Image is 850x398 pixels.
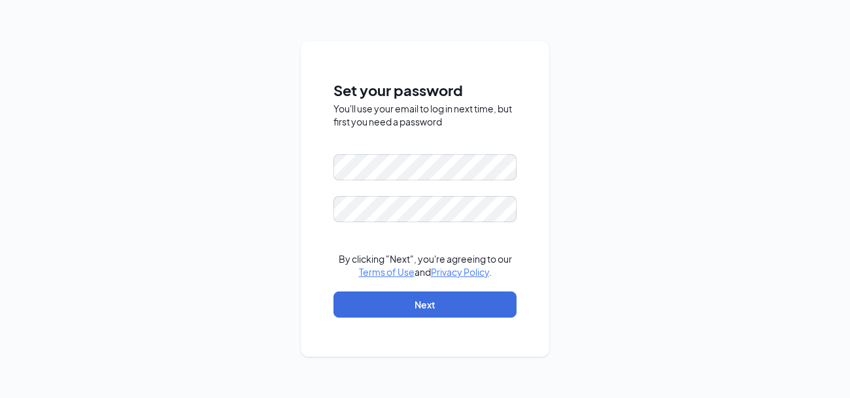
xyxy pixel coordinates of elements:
[333,291,517,318] button: Next
[333,252,517,278] div: By clicking "Next", you're agreeing to our and .
[333,102,517,128] div: You'll use your email to log in next time, but first you need a password
[359,266,415,278] a: Terms of Use
[333,79,517,102] span: Set your password
[431,266,489,278] a: Privacy Policy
